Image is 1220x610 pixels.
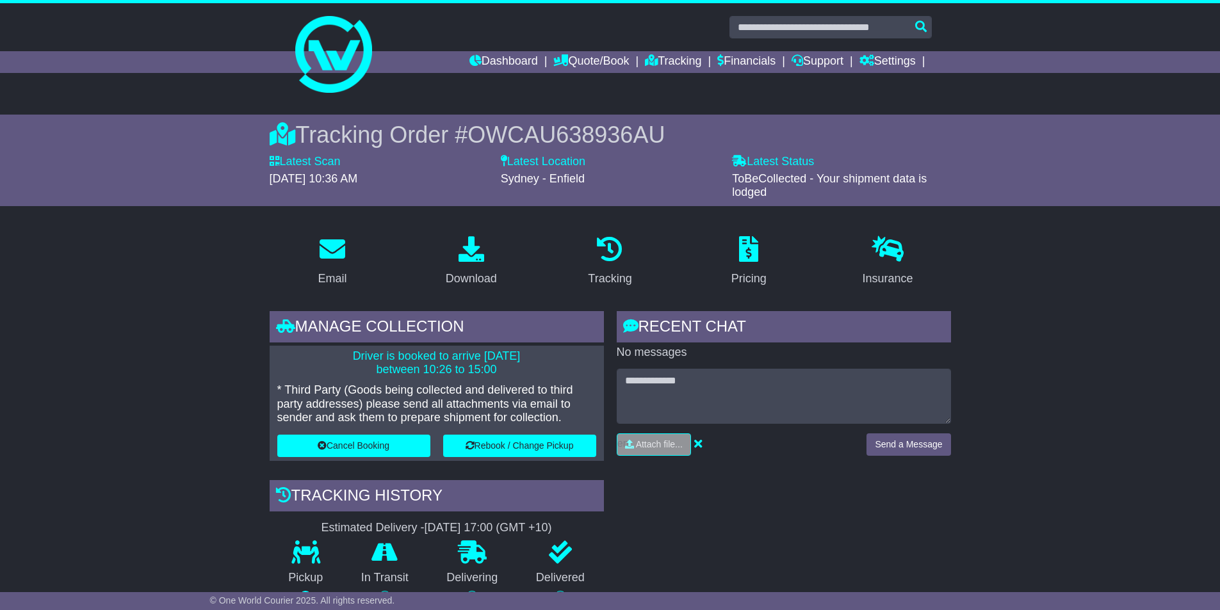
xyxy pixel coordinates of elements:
[501,155,585,169] label: Latest Location
[732,172,927,199] span: ToBeCollected - Your shipment data is lodged
[859,51,916,73] a: Settings
[717,51,776,73] a: Financials
[617,346,951,360] p: No messages
[270,311,604,346] div: Manage collection
[277,435,430,457] button: Cancel Booking
[588,270,631,287] div: Tracking
[501,172,585,185] span: Sydney - Enfield
[425,521,552,535] div: [DATE] 17:00 (GMT +10)
[517,571,604,585] p: Delivered
[277,349,596,377] p: Driver is booked to arrive [DATE] between 10:26 to 15:00
[318,270,346,287] div: Email
[792,51,843,73] a: Support
[270,571,343,585] p: Pickup
[210,595,395,606] span: © One World Courier 2025. All rights reserved.
[617,311,951,346] div: RECENT CHAT
[446,270,497,287] div: Download
[645,51,701,73] a: Tracking
[342,571,428,585] p: In Transit
[443,435,596,457] button: Rebook / Change Pickup
[732,155,814,169] label: Latest Status
[469,51,538,73] a: Dashboard
[270,521,604,535] div: Estimated Delivery -
[270,155,341,169] label: Latest Scan
[428,571,517,585] p: Delivering
[723,232,775,292] a: Pricing
[270,172,358,185] span: [DATE] 10:36 AM
[309,232,355,292] a: Email
[863,270,913,287] div: Insurance
[270,121,951,148] div: Tracking Order #
[553,51,629,73] a: Quote/Book
[854,232,922,292] a: Insurance
[270,480,604,515] div: Tracking history
[277,383,596,425] p: * Third Party (Goods being collected and delivered to third party addresses) please send all atta...
[731,270,767,287] div: Pricing
[437,232,505,292] a: Download
[580,232,640,292] a: Tracking
[866,433,950,456] button: Send a Message
[468,122,665,148] span: OWCAU638936AU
